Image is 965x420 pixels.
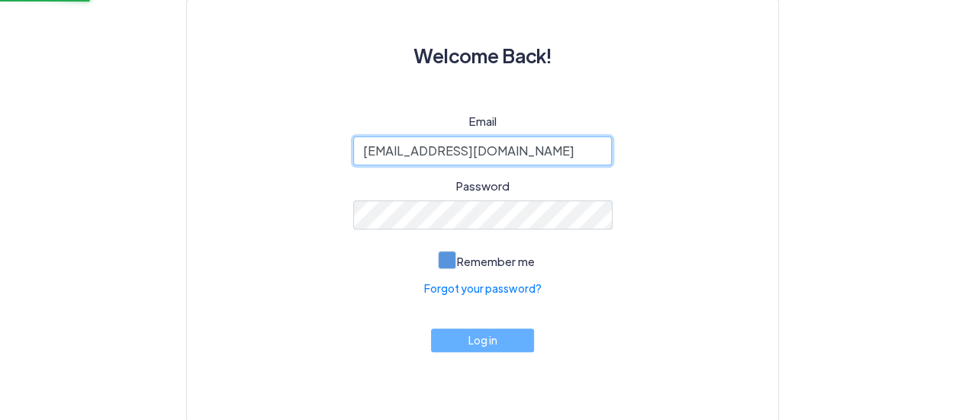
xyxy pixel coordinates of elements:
label: Email [469,113,497,130]
button: Log in [431,329,535,352]
a: Forgot your password? [424,281,542,297]
span: Remember me [457,254,535,268]
h3: Welcome Back! [224,37,741,75]
label: Password [456,178,510,195]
